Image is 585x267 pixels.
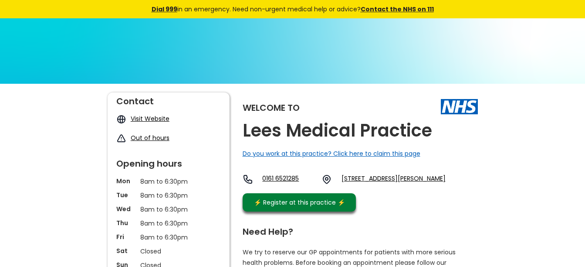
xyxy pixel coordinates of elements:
a: ⚡️ Register at this practice ⚡️ [243,193,356,212]
a: Out of hours [131,133,169,142]
p: 8am to 6:30pm [140,219,197,228]
div: ⚡️ Register at this practice ⚡️ [250,198,350,207]
img: The NHS logo [441,99,478,114]
img: practice location icon [321,174,332,185]
div: Contact [116,92,221,106]
p: Wed [116,205,136,213]
img: telephone icon [243,174,253,185]
p: Sat [116,246,136,255]
div: Need Help? [243,223,469,236]
img: exclamation icon [116,133,126,144]
p: 8am to 6:30pm [140,191,197,200]
p: Thu [116,219,136,227]
p: 8am to 6:30pm [140,177,197,186]
h2: Lees Medical Practice [243,121,432,140]
img: globe icon [116,114,126,124]
p: 8am to 6:30pm [140,205,197,214]
div: in an emergency. Need non-urgent medical help or advice? [92,4,493,14]
p: Closed [140,246,197,256]
div: Opening hours [116,155,221,168]
p: Mon [116,177,136,185]
p: 8am to 6:30pm [140,233,197,242]
div: Welcome to [243,103,300,112]
a: Dial 999 [152,5,177,14]
a: 0161 6521285 [262,174,314,185]
a: Contact the NHS on 111 [361,5,434,14]
a: Do you work at this practice? Click here to claim this page [243,149,420,158]
a: [STREET_ADDRESS][PERSON_NAME] [342,174,446,185]
p: Fri [116,233,136,241]
a: Visit Website [131,114,169,123]
p: Tue [116,191,136,199]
